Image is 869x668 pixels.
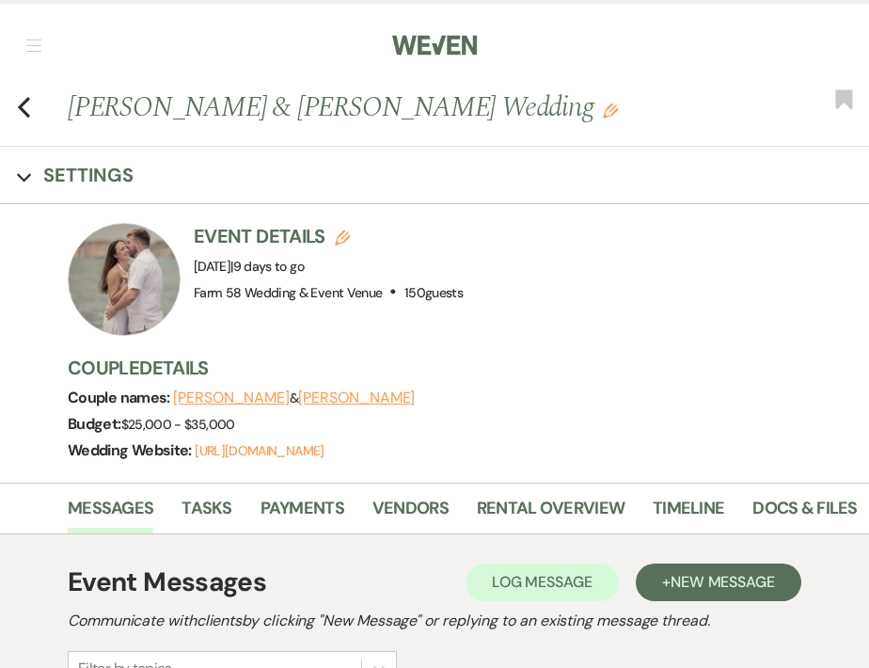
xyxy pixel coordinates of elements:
a: Payments [261,495,344,533]
h1: Event Messages [68,563,266,602]
span: & [173,390,415,406]
a: Rental Overview [477,495,624,533]
a: Timeline [653,495,724,533]
h3: Couple Details [68,355,850,381]
h2: Communicate with clients by clicking "New Message" or replying to an existing message thread. [68,610,801,632]
h1: [PERSON_NAME] & [PERSON_NAME] Wedding [68,87,702,127]
span: Budget: [68,414,121,434]
span: Wedding Website: [68,440,195,460]
span: Log Message [492,572,592,592]
span: [DATE] [194,258,304,275]
a: Tasks [182,495,231,533]
a: Vendors [372,495,449,533]
span: $25,000 - $35,000 [121,416,235,433]
button: Edit [603,102,618,119]
span: 150 guests [404,284,463,301]
span: | [230,258,304,275]
span: Farm 58 Wedding & Event Venue [194,284,382,301]
span: New Message [671,572,775,592]
a: Docs & Files [752,495,857,533]
button: [PERSON_NAME] [173,390,290,406]
img: Weven Logo [392,25,477,65]
h3: Settings [43,162,134,188]
a: [URL][DOMAIN_NAME] [195,442,324,459]
span: Couple names: [68,388,173,407]
span: 9 days to go [233,258,304,275]
h3: Event Details [194,223,463,249]
a: Messages [68,495,153,533]
button: Log Message [466,564,619,601]
button: Settings [17,162,134,188]
button: +New Message [636,564,801,601]
button: [PERSON_NAME] [298,390,415,406]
